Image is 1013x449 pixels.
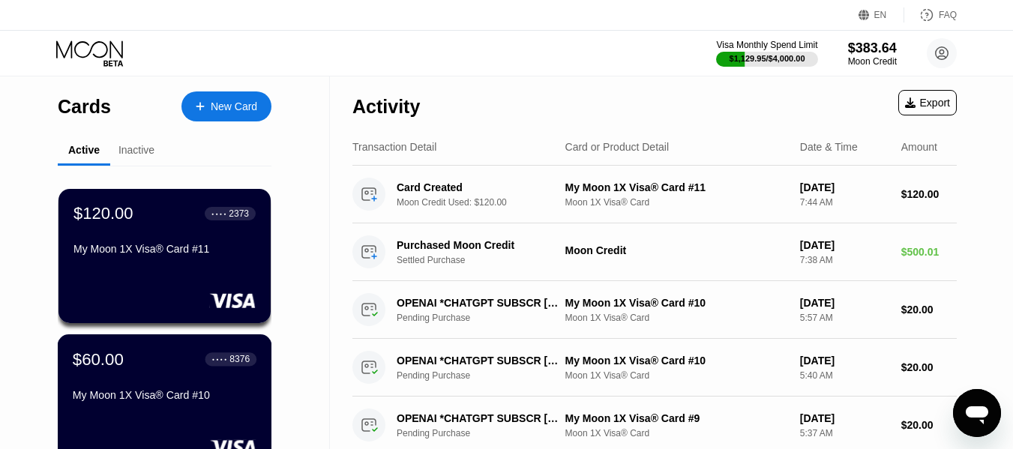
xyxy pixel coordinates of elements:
[565,197,788,208] div: Moon 1X Visa® Card
[397,313,577,323] div: Pending Purchase
[800,428,889,439] div: 5:37 AM
[397,355,565,367] div: OPENAI *CHATGPT SUBSCR [PHONE_NUMBER] US
[397,181,565,193] div: Card Created
[58,96,111,118] div: Cards
[859,7,904,22] div: EN
[901,246,957,258] div: $500.01
[397,412,565,424] div: OPENAI *CHATGPT SUBSCR [PHONE_NUMBER] US
[565,412,788,424] div: My Moon 1X Visa® Card #9
[397,255,577,265] div: Settled Purchase
[874,10,887,20] div: EN
[229,354,250,364] div: 8376
[939,10,957,20] div: FAQ
[68,144,100,156] div: Active
[901,419,957,431] div: $20.00
[800,141,858,153] div: Date & Time
[565,355,788,367] div: My Moon 1X Visa® Card #10
[901,361,957,373] div: $20.00
[73,204,133,223] div: $120.00
[565,181,788,193] div: My Moon 1X Visa® Card #11
[73,243,256,255] div: My Moon 1X Visa® Card #11
[212,357,227,361] div: ● ● ● ●
[565,297,788,309] div: My Moon 1X Visa® Card #10
[901,188,957,200] div: $120.00
[901,304,957,316] div: $20.00
[118,144,154,156] div: Inactive
[800,197,889,208] div: 7:44 AM
[901,141,937,153] div: Amount
[397,297,565,309] div: OPENAI *CHATGPT SUBSCR [PHONE_NUMBER] US
[211,211,226,216] div: ● ● ● ●
[848,56,897,67] div: Moon Credit
[352,339,957,397] div: OPENAI *CHATGPT SUBSCR [PHONE_NUMBER] USPending PurchaseMy Moon 1X Visa® Card #10Moon 1X Visa® Ca...
[229,208,249,219] div: 2373
[565,141,670,153] div: Card or Product Detail
[716,40,817,50] div: Visa Monthly Spend Limit
[352,166,957,223] div: Card CreatedMoon Credit Used: $120.00My Moon 1X Visa® Card #11Moon 1X Visa® Card[DATE]7:44 AM$120.00
[953,389,1001,437] iframe: Button to launch messaging window
[800,355,889,367] div: [DATE]
[397,239,565,251] div: Purchased Moon Credit
[848,40,897,56] div: $383.64
[730,54,805,63] div: $1,129.95 / $4,000.00
[800,297,889,309] div: [DATE]
[352,281,957,339] div: OPENAI *CHATGPT SUBSCR [PHONE_NUMBER] USPending PurchaseMy Moon 1X Visa® Card #10Moon 1X Visa® Ca...
[58,189,271,323] div: $120.00● ● ● ●2373My Moon 1X Visa® Card #11
[352,96,420,118] div: Activity
[800,181,889,193] div: [DATE]
[352,223,957,281] div: Purchased Moon CreditSettled PurchaseMoon Credit[DATE]7:38 AM$500.01
[211,100,257,113] div: New Card
[848,40,897,67] div: $383.64Moon Credit
[904,7,957,22] div: FAQ
[181,91,271,121] div: New Card
[898,90,957,115] div: Export
[397,428,577,439] div: Pending Purchase
[800,412,889,424] div: [DATE]
[565,370,788,381] div: Moon 1X Visa® Card
[397,370,577,381] div: Pending Purchase
[352,141,436,153] div: Transaction Detail
[800,255,889,265] div: 7:38 AM
[565,428,788,439] div: Moon 1X Visa® Card
[716,40,817,67] div: Visa Monthly Spend Limit$1,129.95/$4,000.00
[800,370,889,381] div: 5:40 AM
[905,97,950,109] div: Export
[397,197,577,208] div: Moon Credit Used: $120.00
[565,244,788,256] div: Moon Credit
[800,313,889,323] div: 5:57 AM
[800,239,889,251] div: [DATE]
[73,389,256,401] div: My Moon 1X Visa® Card #10
[73,349,124,369] div: $60.00
[565,313,788,323] div: Moon 1X Visa® Card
